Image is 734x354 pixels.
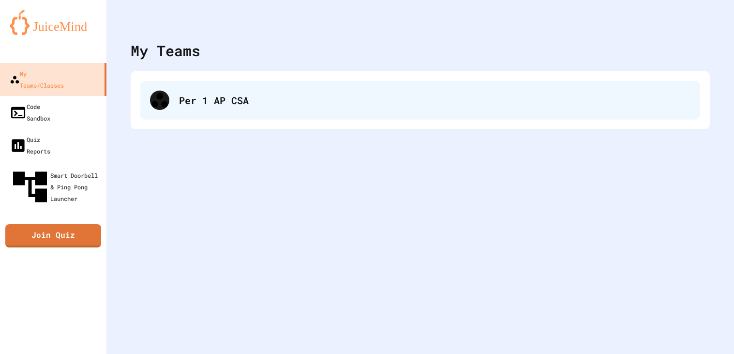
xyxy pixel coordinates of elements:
[10,68,64,91] div: My Teams/Classes
[140,81,700,120] div: Per 1 AP CSA
[10,134,50,157] div: Quiz Reports
[179,93,690,108] div: Per 1 AP CSA
[131,40,200,62] div: My Teams
[10,101,50,124] div: Code Sandbox
[5,224,101,247] a: Join Quiz
[10,167,103,207] div: Smart Doorbell & Ping Pong Launcher
[10,10,97,35] img: logo-orange.svg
